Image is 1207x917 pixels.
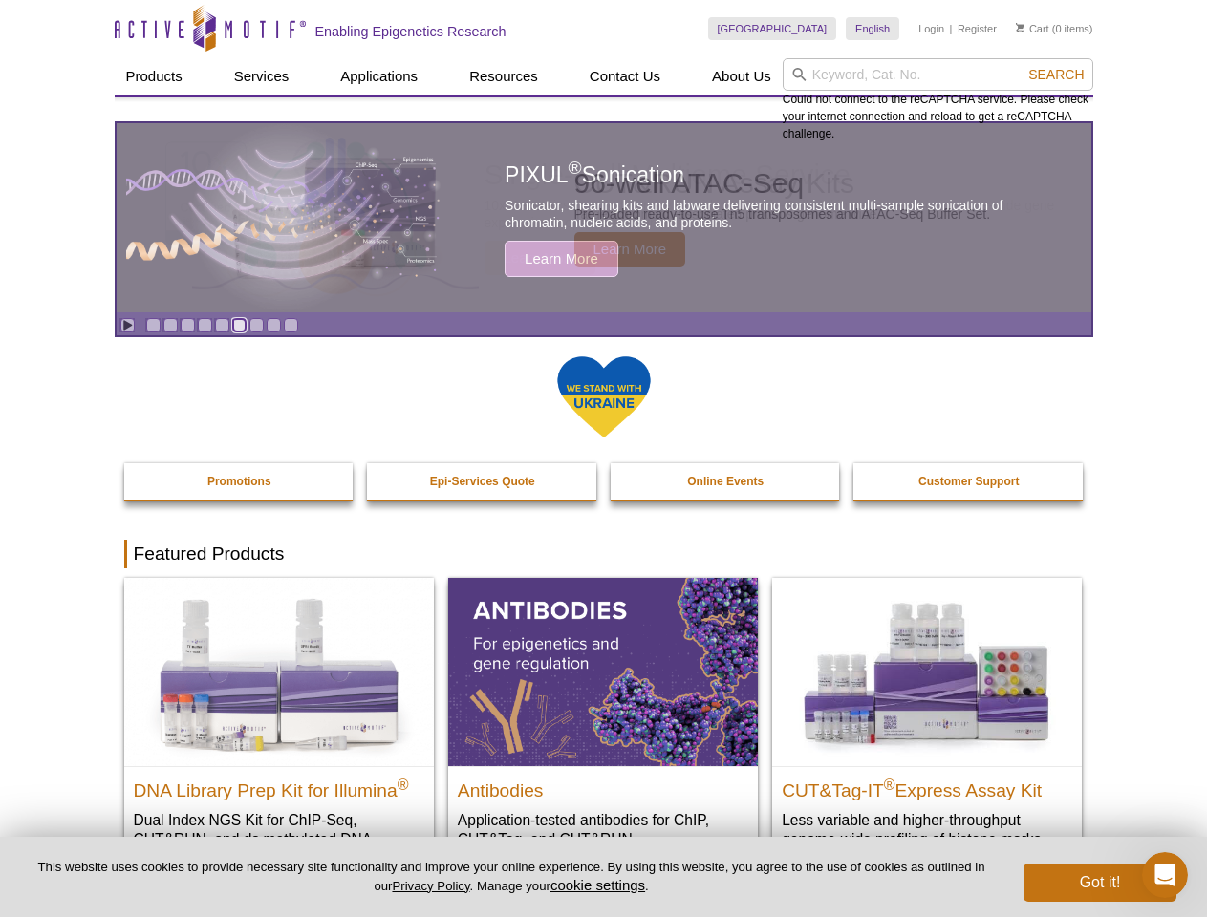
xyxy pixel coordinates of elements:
img: PIXUL sonication [126,122,442,313]
a: DNA Library Prep Kit for Illumina DNA Library Prep Kit for Illumina® Dual Index NGS Kit for ChIP-... [124,578,434,886]
article: PIXUL Sonication [117,123,1091,312]
a: Resources [458,58,550,95]
a: Go to slide 6 [232,318,247,332]
li: | [950,17,953,40]
a: Contact Us [578,58,672,95]
button: cookie settings [550,877,645,893]
button: Got it! [1024,864,1176,902]
a: Login [918,22,944,35]
a: About Us [700,58,783,95]
a: Services [223,58,301,95]
strong: Online Events [687,475,764,488]
a: [GEOGRAPHIC_DATA] [708,17,837,40]
a: All Antibodies Antibodies Application-tested antibodies for ChIP, CUT&Tag, and CUT&RUN. [448,578,758,867]
strong: Customer Support [918,475,1019,488]
a: Go to slide 1 [146,318,161,332]
img: We Stand With Ukraine [556,354,652,439]
a: Go to slide 2 [163,318,178,332]
a: Go to slide 5 [215,318,229,332]
span: Learn More [505,241,618,277]
strong: Promotions [207,475,271,488]
p: Application-tested antibodies for ChIP, CUT&Tag, and CUT&RUN. [458,810,748,849]
img: DNA Library Prep Kit for Illumina [124,578,434,765]
a: Go to slide 3 [181,318,195,332]
a: Promotions [124,463,356,500]
a: PIXUL sonication PIXUL®Sonication Sonicator, shearing kits and labware delivering consistent mult... [117,123,1091,312]
a: Customer Support [853,463,1085,500]
a: Applications [329,58,429,95]
a: Toggle autoplay [120,318,135,332]
a: Products [115,58,194,95]
a: Epi-Services Quote [367,463,598,500]
a: Go to slide 4 [198,318,212,332]
h2: Featured Products [124,540,1084,568]
strong: Epi-Services Quote [430,475,535,488]
a: Privacy Policy [392,879,469,893]
p: Sonicator, shearing kits and labware delivering consistent multi-sample sonication of chromatin, ... [505,197,1047,231]
span: PIXUL Sonication [505,162,684,187]
p: This website uses cookies to provide necessary site functionality and improve your online experie... [31,859,992,895]
p: Less variable and higher-throughput genome-wide profiling of histone marks​. [782,810,1072,849]
sup: ® [884,776,895,792]
a: Cart [1016,22,1049,35]
div: Could not connect to the reCAPTCHA service. Please check your internet connection and reload to g... [783,58,1093,142]
h2: CUT&Tag-IT Express Assay Kit [782,772,1072,800]
sup: ® [398,776,409,792]
iframe: Intercom live chat [1142,852,1188,898]
input: Keyword, Cat. No. [783,58,1093,91]
img: Your Cart [1016,23,1024,32]
a: CUT&Tag-IT® Express Assay Kit CUT&Tag-IT®Express Assay Kit Less variable and higher-throughput ge... [772,578,1082,867]
h2: DNA Library Prep Kit for Illumina [134,772,424,800]
img: All Antibodies [448,578,758,765]
a: Register [958,22,997,35]
button: Search [1023,66,1089,83]
span: Search [1028,67,1084,82]
p: Dual Index NGS Kit for ChIP-Seq, CUT&RUN, and ds methylated DNA assays. [134,810,424,868]
h2: Enabling Epigenetics Research [315,23,507,40]
a: Online Events [611,463,842,500]
h2: Antibodies [458,772,748,800]
sup: ® [569,159,582,179]
a: Go to slide 8 [267,318,281,332]
img: CUT&Tag-IT® Express Assay Kit [772,578,1082,765]
li: (0 items) [1016,17,1093,40]
a: Go to slide 9 [284,318,298,332]
a: Go to slide 7 [249,318,264,332]
a: English [846,17,899,40]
